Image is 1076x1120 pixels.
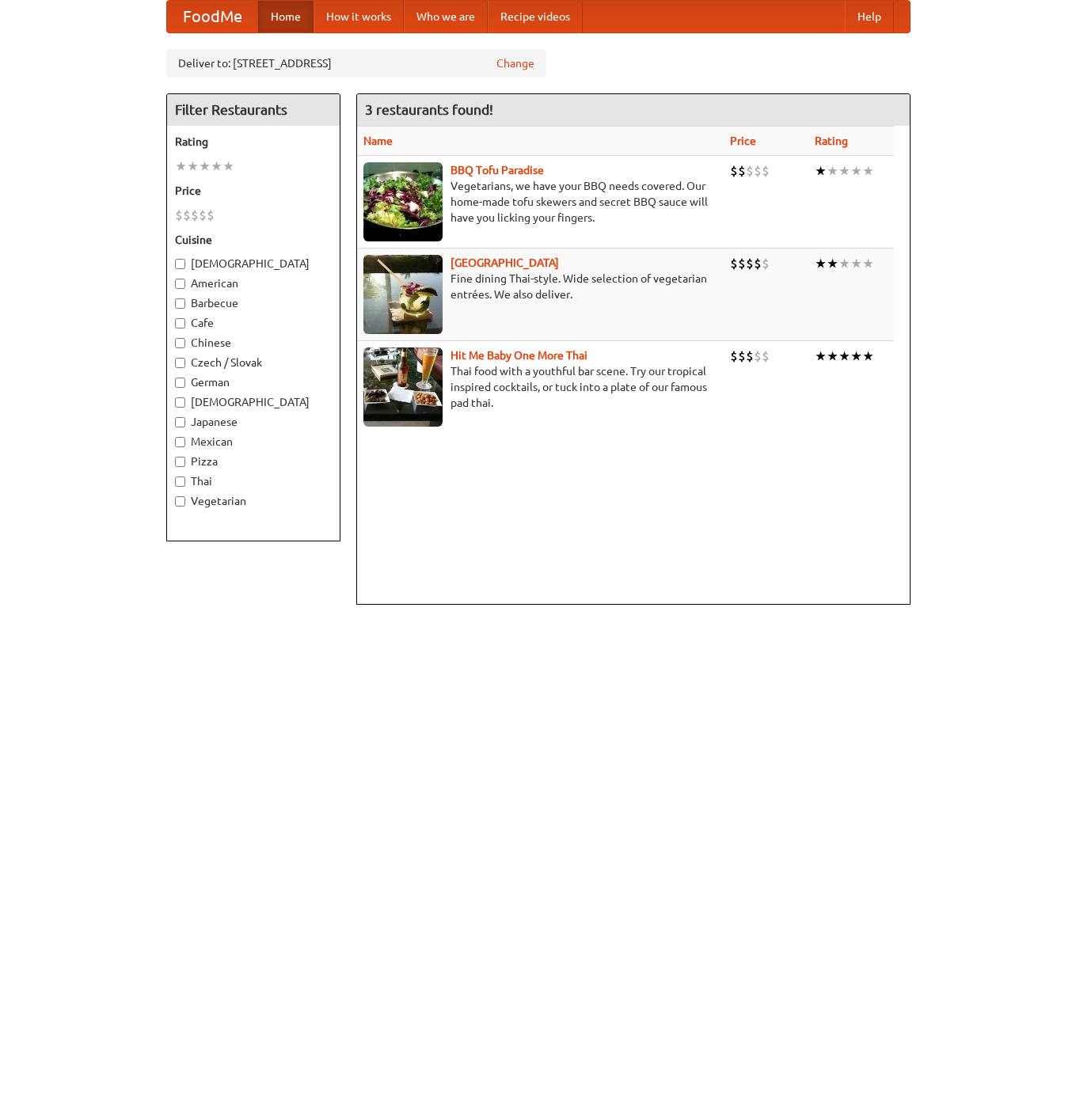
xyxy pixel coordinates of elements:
[175,434,332,450] label: Mexican
[838,347,850,365] li: ★
[175,275,332,291] label: American
[363,178,718,226] p: Vegetarians, we have your BBQ needs covered. Our home-made tofu skewers and secret BBQ sauce will...
[404,1,488,32] a: Who we are
[363,347,443,427] img: babythai.jpg
[451,164,544,177] a: BBQ Tofu Paradise
[862,162,874,180] li: ★
[175,454,332,469] label: Pizza
[746,255,754,272] li: $
[191,207,199,224] li: $
[167,1,258,32] a: FoodMe
[314,1,404,32] a: How it works
[175,397,185,408] input: [DEMOGRAPHIC_DATA]
[175,493,332,509] label: Vegetarian
[199,207,207,224] li: $
[175,335,332,351] label: Chinese
[175,358,185,368] input: Czech / Slovak
[175,318,185,328] input: Cafe
[815,162,827,180] li: ★
[175,207,183,224] li: $
[175,496,185,507] input: Vegetarian
[496,55,534,71] a: Change
[845,1,894,32] a: Help
[363,162,443,241] img: tofuparadise.jpg
[850,347,862,365] li: ★
[827,255,838,272] li: ★
[175,256,332,271] label: [DEMOGRAPHIC_DATA]
[827,347,838,365] li: ★
[175,476,185,487] input: Thai
[175,378,185,388] input: German
[738,347,746,365] li: $
[754,255,762,272] li: $
[175,414,332,430] label: Japanese
[258,1,314,32] a: Home
[838,162,850,180] li: ★
[815,255,827,272] li: ★
[175,183,332,199] h5: Price
[730,347,738,365] li: $
[175,417,185,427] input: Japanese
[738,162,746,180] li: $
[850,162,862,180] li: ★
[363,135,393,147] a: Name
[183,207,191,224] li: $
[754,347,762,365] li: $
[175,295,332,311] label: Barbecue
[815,347,827,365] li: ★
[762,162,770,180] li: $
[762,347,770,365] li: $
[187,158,199,175] li: ★
[175,158,187,175] li: ★
[175,437,185,447] input: Mexican
[175,134,332,150] h5: Rating
[746,162,754,180] li: $
[175,232,332,248] h5: Cuisine
[365,102,493,117] ng-pluralize: 3 restaurants found!
[815,135,848,147] a: Rating
[730,255,738,272] li: $
[746,347,754,365] li: $
[175,374,332,390] label: German
[363,363,718,411] p: Thai food with a youthful bar scene. Try our tropical inspired cocktails, or tuck into a plate of...
[838,255,850,272] li: ★
[175,473,332,489] label: Thai
[211,158,222,175] li: ★
[175,315,332,331] label: Cafe
[862,255,874,272] li: ★
[175,457,185,467] input: Pizza
[199,158,211,175] li: ★
[730,135,756,147] a: Price
[850,255,862,272] li: ★
[175,259,185,269] input: [DEMOGRAPHIC_DATA]
[175,355,332,370] label: Czech / Slovak
[167,94,340,126] h4: Filter Restaurants
[175,298,185,309] input: Barbecue
[207,207,215,224] li: $
[363,271,718,302] p: Fine dining Thai-style. Wide selection of vegetarian entrées. We also deliver.
[862,347,874,365] li: ★
[451,256,559,269] a: [GEOGRAPHIC_DATA]
[730,162,738,180] li: $
[754,162,762,180] li: $
[175,279,185,289] input: American
[222,158,234,175] li: ★
[738,255,746,272] li: $
[488,1,583,32] a: Recipe videos
[762,255,770,272] li: $
[827,162,838,180] li: ★
[363,255,443,334] img: satay.jpg
[166,49,546,78] div: Deliver to: [STREET_ADDRESS]
[175,394,332,410] label: [DEMOGRAPHIC_DATA]
[175,338,185,348] input: Chinese
[451,349,587,362] a: Hit Me Baby One More Thai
